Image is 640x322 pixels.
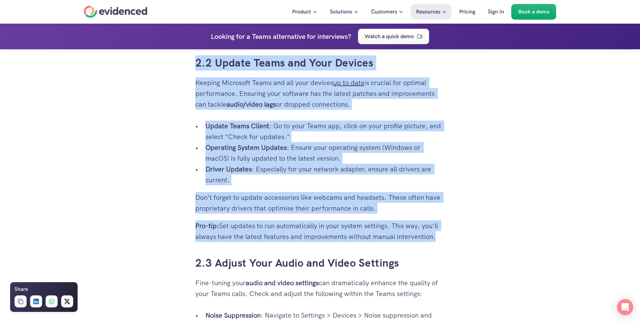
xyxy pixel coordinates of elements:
[211,31,351,42] h4: Looking for a Teams alternative for interviews?
[511,4,556,20] a: Book a demo
[195,192,445,214] p: Don’t forget to update accessories like webcams and headsets. These often have proprietary driver...
[205,120,445,142] p: : Go to your Teams app, click on your profile picture, and select "Check for updates."
[84,6,147,18] a: Home
[330,7,352,16] p: Solutions
[205,142,445,164] p: : Ensure your operating system (Windows or macOS) is fully updated to the latest version.
[205,143,287,152] strong: Operating System Updates
[195,220,445,242] p: Set updates to run automatically in your system settings. This way, you’ll always have the latest...
[195,77,445,110] p: Keeping Microsoft Teams and all your devices is crucial for optimal performance. Ensuring your so...
[358,29,429,44] a: Watch a quick demo
[246,278,319,287] strong: audio and video settings
[416,7,440,16] p: Resources
[371,7,397,16] p: Customers
[483,4,509,20] a: Sign In
[518,7,550,16] p: Book a demo
[205,164,445,185] p: : Especially for your network adapter, ensure all drivers are current.
[195,256,399,270] a: 2.3 Adjust Your Audio and Video Settings
[226,100,276,109] strong: audio/video lags
[454,4,480,20] a: Pricing
[205,165,252,173] strong: Driver Updates
[205,122,269,130] strong: Update Teams Client
[195,221,219,230] strong: Pro-tip:
[195,56,373,70] a: 2.2 Update Teams and Your Devices
[333,78,364,87] a: up to date
[15,285,28,294] h6: Share
[292,7,311,16] p: Product
[365,32,414,41] p: Watch a quick demo
[205,311,261,320] strong: Noise Suppression
[459,7,475,16] p: Pricing
[195,277,445,299] p: Fine-tuning your can dramatically enhance the quality of your Teams calls. Check and adjust the f...
[617,299,633,315] div: Open Intercom Messenger
[488,7,504,16] p: Sign In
